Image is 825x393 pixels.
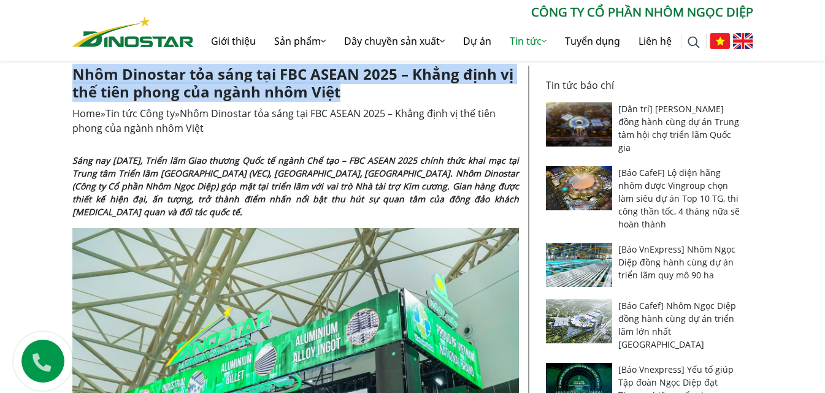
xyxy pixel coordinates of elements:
[72,66,519,101] h1: Nhôm Dinostar tỏa sáng tại FBC ASEAN 2025 – Khẳng định vị thế tiên phong của ngành nhôm Việt
[546,166,613,210] img: [Báo CafeF] Lộ diện hãng nhôm được Vingroup chọn làm siêu dự án Top 10 TG, thi công thần tốc, 4 t...
[454,21,501,61] a: Dự án
[733,33,753,49] img: English
[710,33,730,49] img: Tiếng Việt
[556,21,629,61] a: Tuyển dụng
[501,21,556,61] a: Tin tức
[546,102,613,147] img: [Dân trí] Nhôm Ngọc Diệp đồng hành cùng dự án Trung tâm hội chợ triển lãm Quốc gia
[72,107,496,135] span: Nhôm Dinostar tỏa sáng tại FBC ASEAN 2025 – Khẳng định vị thế tiên phong của ngành nhôm Việt
[72,107,496,135] span: » »
[546,78,746,93] p: Tin tức báo chí
[72,107,101,120] a: Home
[72,155,519,218] strong: Sáng nay [DATE], Triển lãm Giao thương Quốc tế ngành Chế tạo – FBC ASEAN 2025 chính thức khai mạc...
[194,3,753,21] p: CÔNG TY CỔ PHẦN NHÔM NGỌC DIỆP
[618,103,739,153] a: [Dân trí] [PERSON_NAME] đồng hành cùng dự án Trung tâm hội chợ triển lãm Quốc gia
[265,21,335,61] a: Sản phẩm
[335,21,454,61] a: Dây chuyền sản xuất
[618,167,740,230] a: [Báo CafeF] Lộ diện hãng nhôm được Vingroup chọn làm siêu dự án Top 10 TG, thi công thần tốc, 4 t...
[546,299,613,343] img: [Báo Cafef] Nhôm Ngọc Diệp đồng hành cùng dự án triển lãm lớn nhất Đông Nam Á
[106,107,175,120] a: Tin tức Công ty
[688,36,700,48] img: search
[618,243,735,281] a: [Báo VnExpress] Nhôm Ngọc Diệp đồng hành cùng dự án triển lãm quy mô 90 ha
[546,243,613,287] img: [Báo VnExpress] Nhôm Ngọc Diệp đồng hành cùng dự án triển lãm quy mô 90 ha
[202,21,265,61] a: Giới thiệu
[72,17,194,47] img: Nhôm Dinostar
[618,300,736,350] a: [Báo Cafef] Nhôm Ngọc Diệp đồng hành cùng dự án triển lãm lớn nhất [GEOGRAPHIC_DATA]
[629,21,681,61] a: Liên hệ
